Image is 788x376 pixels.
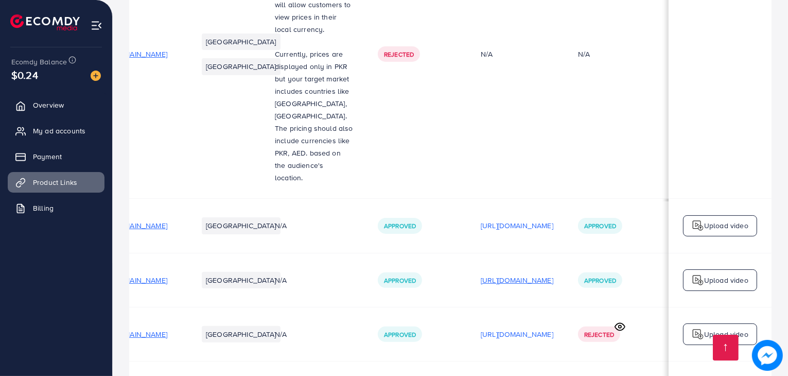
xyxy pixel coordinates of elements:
li: [GEOGRAPHIC_DATA] [202,33,281,50]
li: [GEOGRAPHIC_DATA] [202,58,281,75]
img: menu [91,20,102,31]
span: Overview [33,100,64,110]
span: Ecomdy Balance [11,57,67,67]
li: [GEOGRAPHIC_DATA] [202,272,281,288]
span: [URL][DOMAIN_NAME] [95,220,167,231]
span: N/A [275,329,287,339]
a: Billing [8,198,104,218]
span: Billing [33,203,54,213]
p: [URL][DOMAIN_NAME] [481,274,553,286]
span: Approved [584,276,616,285]
span: [URL][DOMAIN_NAME] [95,275,167,285]
p: Upload video [704,328,748,340]
div: N/A [481,49,553,59]
span: [URL][DOMAIN_NAME] [95,49,167,59]
span: N/A [275,275,287,285]
p: Currently, prices are displayed only in PKR but your target market includes countries like [GEOGR... [275,48,353,184]
a: Product Links [8,172,104,193]
img: image [752,340,783,371]
span: N/A [275,220,287,231]
img: logo [692,274,704,286]
span: Approved [384,330,416,339]
span: [URL][DOMAIN_NAME] [95,329,167,339]
div: N/A [578,49,590,59]
img: image [91,71,101,81]
img: logo [692,328,704,340]
span: Approved [384,276,416,285]
li: [GEOGRAPHIC_DATA] [202,217,281,234]
span: Payment [33,151,62,162]
a: Overview [8,95,104,115]
span: $0.24 [11,67,38,82]
p: Upload video [704,274,748,286]
span: Approved [384,221,416,230]
span: My ad accounts [33,126,85,136]
span: Approved [584,221,616,230]
p: [URL][DOMAIN_NAME] [481,219,553,232]
a: Payment [8,146,104,167]
span: Product Links [33,177,77,187]
a: My ad accounts [8,121,104,141]
span: Rejected [384,50,414,59]
p: [URL][DOMAIN_NAME] [481,328,553,340]
p: Upload video [704,219,748,232]
span: Rejected [584,330,614,339]
img: logo [10,14,80,30]
li: [GEOGRAPHIC_DATA] [202,326,281,343]
img: logo [692,219,704,232]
